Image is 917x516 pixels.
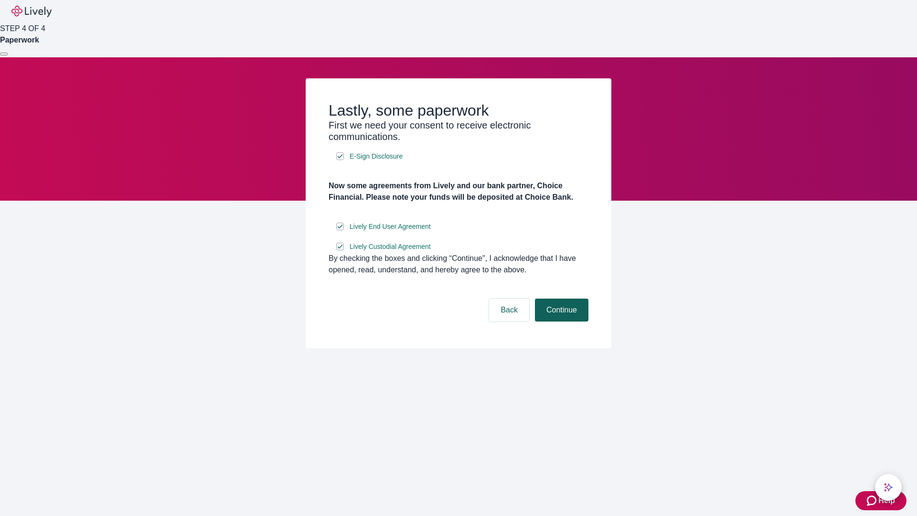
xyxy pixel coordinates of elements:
[489,299,529,322] button: Back
[878,495,895,506] span: Help
[350,222,431,232] span: Lively End User Agreement
[348,241,433,253] a: e-sign disclosure document
[875,474,902,501] button: chat
[329,101,588,119] h2: Lastly, some paperwork
[329,119,588,142] h3: First we need your consent to receive electronic communications.
[11,6,52,17] img: Lively
[855,491,906,510] button: Zendesk support iconHelp
[867,495,878,506] svg: Zendesk support icon
[329,180,588,203] h4: Now some agreements from Lively and our bank partner, Choice Financial. Please note your funds wi...
[350,151,403,161] span: E-Sign Disclosure
[348,150,405,162] a: e-sign disclosure document
[350,242,431,252] span: Lively Custodial Agreement
[884,483,893,492] svg: Lively AI Assistant
[348,221,433,233] a: e-sign disclosure document
[535,299,588,322] button: Continue
[329,253,588,276] div: By checking the boxes and clicking “Continue", I acknowledge that I have opened, read, understand...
